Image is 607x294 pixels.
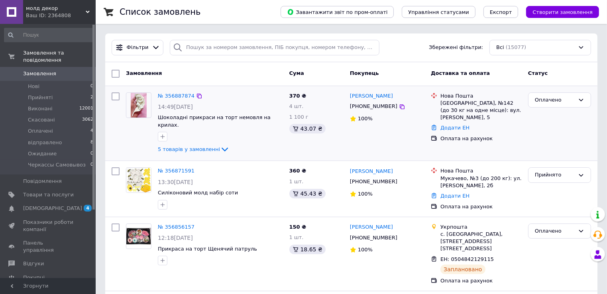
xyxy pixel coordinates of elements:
[350,92,393,100] a: [PERSON_NAME]
[28,139,62,146] span: відправлено
[26,5,86,12] span: молд декор
[440,92,522,100] div: Нова Пошта
[429,44,483,51] span: Збережені фільтри:
[90,94,93,101] span: 2
[440,167,522,174] div: Нова Пошта
[440,175,522,189] div: Мукачево, №3 (до 200 кг): ул. [PERSON_NAME], 2б
[126,168,151,192] img: Фото товару
[440,231,522,253] div: с. [GEOGRAPHIC_DATA], [STREET_ADDRESS] [STREET_ADDRESS]
[23,191,74,198] span: Товари та послуги
[535,171,575,179] div: Прийнято
[289,178,304,184] span: 1 шт.
[158,190,238,196] a: Силіконовий молд набір соти
[127,44,149,51] span: Фільтри
[532,9,593,15] span: Створити замовлення
[289,168,306,174] span: 360 ₴
[4,28,94,42] input: Пошук
[120,7,200,17] h1: Список замовлень
[440,125,469,131] a: Додати ЕН
[289,234,304,240] span: 1 шт.
[350,235,397,241] span: [PHONE_NUMBER]
[23,260,44,267] span: Відгуки
[287,8,387,16] span: Завантажити звіт по пром-оплаті
[440,277,522,284] div: Оплата на рахунок
[126,167,151,193] a: Фото товару
[535,227,575,235] div: Оплачено
[79,105,93,112] span: 12001
[358,191,373,197] span: 100%
[350,223,393,231] a: [PERSON_NAME]
[23,49,96,64] span: Замовлення та повідомлення
[289,70,304,76] span: Cума
[408,9,469,15] span: Управління статусами
[90,150,93,157] span: 0
[506,44,526,50] span: (15077)
[170,40,379,55] input: Пошук за номером замовлення, ПІБ покупця, номером телефону, Email, номером накладної
[289,114,308,120] span: 1 100 г
[440,193,469,199] a: Додати ЕН
[28,105,53,112] span: Виконані
[90,127,93,135] span: 4
[289,245,326,254] div: 18.65 ₴
[358,116,373,122] span: 100%
[518,9,599,15] a: Створити замовлення
[431,70,490,76] span: Доставка та оплата
[528,70,548,76] span: Статус
[490,9,512,15] span: Експорт
[23,70,56,77] span: Замовлення
[350,168,393,175] a: [PERSON_NAME]
[28,94,53,101] span: Прийняті
[28,116,55,123] span: Скасовані
[158,114,271,128] a: Шоколадні прикраси на торт немовля на крилах.
[126,228,151,245] img: Фото товару
[535,96,575,104] div: Оплачено
[23,205,82,212] span: [DEMOGRAPHIC_DATA]
[26,12,96,19] div: Ваш ID: 2364808
[28,83,39,90] span: Нові
[350,178,397,184] span: [PHONE_NUMBER]
[126,223,151,249] a: Фото товару
[350,103,397,109] span: [PHONE_NUMBER]
[289,124,326,133] div: 43.07 ₴
[158,224,194,230] a: № 356856157
[84,205,92,212] span: 4
[23,219,74,233] span: Показники роботи компанії
[440,203,522,210] div: Оплата на рахунок
[526,6,599,18] button: Створити замовлення
[23,178,62,185] span: Повідомлення
[158,146,220,152] span: 5 товарів у замовленні
[28,161,86,169] span: Черкассы Самовывоз
[158,104,193,110] span: 14:49[DATE]
[126,92,151,118] a: Фото товару
[402,6,475,18] button: Управління статусами
[158,235,193,241] span: 12:18[DATE]
[289,224,306,230] span: 150 ₴
[90,83,93,90] span: 0
[358,247,373,253] span: 100%
[440,256,494,262] span: ЕН: 0504842129115
[126,70,162,76] span: Замовлення
[158,93,194,99] a: № 356887874
[440,223,522,231] div: Укрпошта
[158,146,230,152] a: 5 товарів у замовленні
[440,135,522,142] div: Оплата на рахунок
[28,127,53,135] span: Оплачені
[158,246,257,252] a: Прикраса на торт Щенячий патруль
[440,100,522,122] div: [GEOGRAPHIC_DATA], №142 (до 30 кг на одне місце): вул. [PERSON_NAME], 5
[440,265,485,274] div: Заплановано
[289,103,304,109] span: 4 шт.
[289,189,326,198] div: 45.43 ₴
[158,179,193,185] span: 13:30[DATE]
[131,93,147,118] img: Фото товару
[82,116,93,123] span: 3062
[23,274,45,281] span: Покупці
[158,168,194,174] a: № 356871591
[281,6,394,18] button: Завантажити звіт по пром-оплаті
[90,161,93,169] span: 0
[28,150,57,157] span: Ожидание
[350,70,379,76] span: Покупець
[23,239,74,254] span: Панель управління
